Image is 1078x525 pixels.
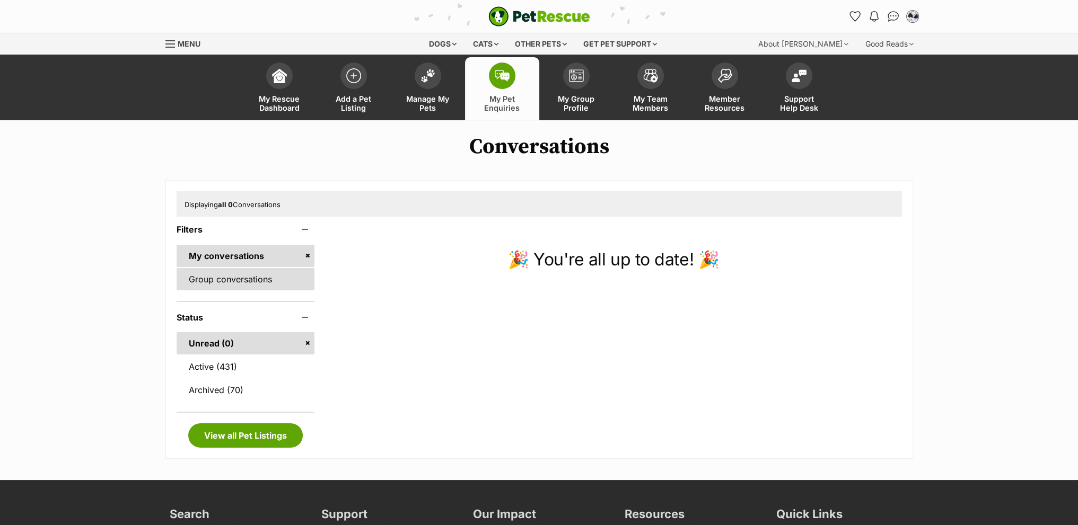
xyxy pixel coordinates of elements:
span: My Pet Enquiries [478,94,526,112]
span: Menu [178,39,200,48]
a: Menu [165,33,208,52]
a: Conversations [885,8,902,25]
div: Get pet support [576,33,664,55]
span: Add a Pet Listing [330,94,378,112]
span: My Rescue Dashboard [256,94,303,112]
img: manage-my-pets-icon-02211641906a0b7f246fdf0571729dbe1e7629f14944591b6c1af311fb30b64b.svg [420,69,435,83]
a: Support Help Desk [762,57,836,120]
span: Member Resources [701,94,749,112]
header: Filters [177,225,315,234]
a: View all Pet Listings [188,423,303,448]
span: Manage My Pets [404,94,452,112]
img: catherine blew profile pic [907,11,918,22]
img: logo-e224e6f780fb5917bec1dbf3a21bbac754714ae5b6737aabdf751b685950b380.svg [488,6,590,26]
span: My Team Members [627,94,674,112]
a: My conversations [177,245,315,267]
p: 🎉 You're all up to date! 🎉 [325,247,901,272]
img: group-profile-icon-3fa3cf56718a62981997c0bc7e787c4b2cf8bcc04b72c1350f741eb67cf2f40e.svg [569,69,584,82]
img: member-resources-icon-8e73f808a243e03378d46382f2149f9095a855e16c252ad45f914b54edf8863c.svg [717,68,732,83]
a: Add a Pet Listing [317,57,391,120]
a: Manage My Pets [391,57,465,120]
div: Cats [466,33,506,55]
strong: all 0 [218,200,233,209]
a: My Group Profile [539,57,614,120]
div: About [PERSON_NAME] [751,33,856,55]
span: Support Help Desk [775,94,823,112]
img: dashboard-icon-eb2f2d2d3e046f16d808141f083e7271f6b2e854fb5c12c21221c1fb7104beca.svg [272,68,287,83]
img: add-pet-listing-icon-0afa8454b4691262ce3f59096e99ab1cd57d4a30225e0717b998d2c9b9846f56.svg [346,68,361,83]
a: Favourites [847,8,864,25]
a: Active (431) [177,355,315,378]
span: Displaying Conversations [185,200,281,209]
img: pet-enquiries-icon-7e3ad2cf08bfb03b45e93fb7055b45f3efa6380592205ae92323e6603595dc1f.svg [495,70,510,82]
a: Group conversations [177,268,315,290]
a: PetRescue [488,6,590,26]
div: Good Reads [858,33,921,55]
img: help-desk-icon-fdf02630f3aa405de69fd3d07c3f3aa587a6932b1a1747fa1d2bba05be0121f9.svg [792,69,807,82]
a: Member Resources [688,57,762,120]
img: team-members-icon-5396bd8760b3fe7c0b43da4ab00e1e3bb1a5d9ba89233759b79545d2d3fc5d0d.svg [643,69,658,83]
button: Notifications [866,8,883,25]
div: Dogs [422,33,464,55]
ul: Account quick links [847,8,921,25]
a: My Rescue Dashboard [242,57,317,120]
button: My account [904,8,921,25]
div: Other pets [507,33,574,55]
img: notifications-46538b983faf8c2785f20acdc204bb7945ddae34d4c08c2a6579f10ce5e182be.svg [870,11,878,22]
span: My Group Profile [553,94,600,112]
a: Unread (0) [177,332,315,354]
img: chat-41dd97257d64d25036548639549fe6c8038ab92f7586957e7f3b1b290dea8141.svg [888,11,899,22]
a: Archived (70) [177,379,315,401]
a: My Pet Enquiries [465,57,539,120]
a: My Team Members [614,57,688,120]
header: Status [177,313,315,322]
